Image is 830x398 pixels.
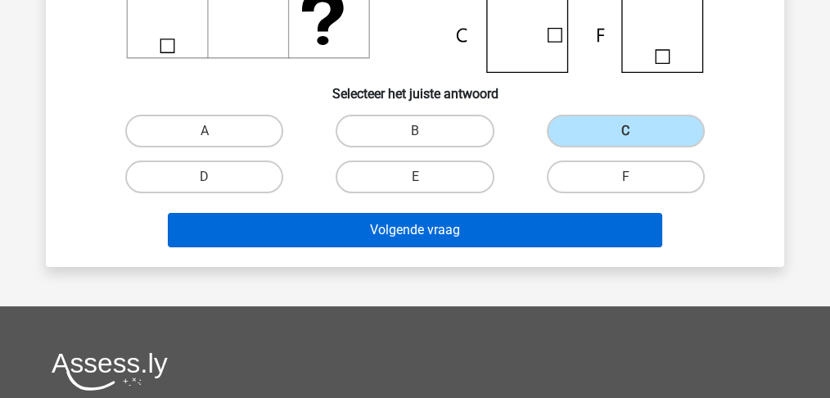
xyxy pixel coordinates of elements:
label: B [336,115,494,147]
label: E [336,161,494,193]
h6: Selecteer het juiste antwoord [72,73,758,102]
button: Volgende vraag [168,213,663,247]
label: F [547,161,705,193]
label: A [125,115,283,147]
label: C [547,115,705,147]
label: D [125,161,283,193]
img: Assessly logo [52,352,168,391]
